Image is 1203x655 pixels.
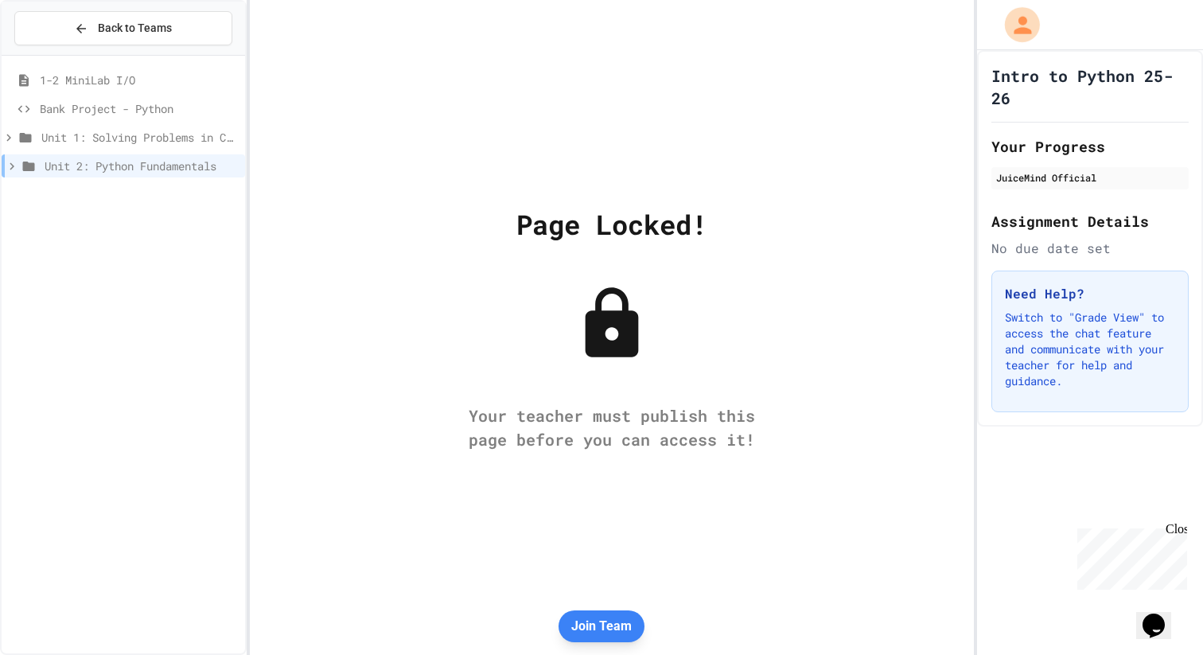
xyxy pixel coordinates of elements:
[40,100,239,117] span: Bank Project - Python
[1071,522,1187,590] iframe: chat widget
[45,158,239,174] span: Unit 2: Python Fundamentals
[984,2,1045,47] div: My Account
[1005,310,1175,389] p: Switch to "Grade View" to access the chat feature and communicate with your teacher for help and ...
[516,204,707,244] div: Page Locked!
[991,135,1189,158] h2: Your Progress
[40,72,239,88] span: 1-2 MiniLab I/O
[98,20,172,37] span: Back to Teams
[14,11,232,45] button: Back to Teams
[991,239,1189,258] div: No due date set
[41,129,239,146] span: Unit 1: Solving Problems in Computer Science
[996,170,1184,185] div: JuiceMind Official
[991,210,1189,232] h2: Assignment Details
[1005,284,1175,303] h3: Need Help?
[6,6,110,101] div: Chat with us now!Close
[559,610,644,642] button: Join Team
[453,404,771,451] div: Your teacher must publish this page before you can access it!
[1136,591,1187,639] iframe: chat widget
[991,64,1189,109] h1: Intro to Python 25-26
